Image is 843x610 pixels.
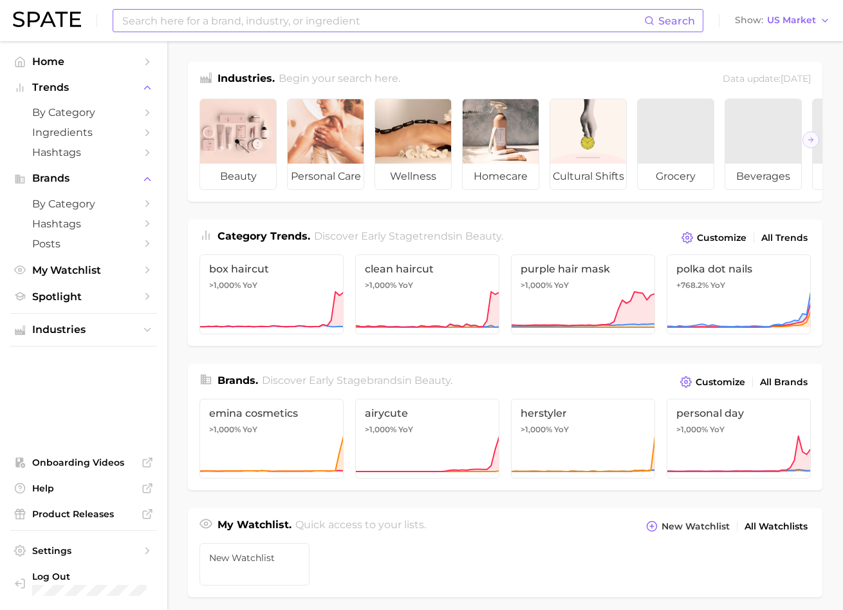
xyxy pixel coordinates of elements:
button: Customize [678,229,750,247]
a: Home [10,52,157,71]
a: wellness [375,99,452,190]
h2: Begin your search here. [279,71,400,88]
span: Settings [32,545,135,557]
h1: My Watchlist. [218,517,292,535]
a: Hashtags [10,142,157,162]
a: Log out. Currently logged in with e-mail saracespedes@belcorp.biz. [10,567,157,600]
span: Trends [32,82,135,93]
span: homecare [463,164,539,189]
a: My Watchlist [10,260,157,280]
button: New Watchlist [643,517,733,535]
span: beauty [414,374,450,386]
span: beauty [200,164,276,189]
a: by Category [10,102,157,122]
img: SPATE [13,12,81,27]
span: YoY [398,280,413,291]
a: clean haircut>1,000% YoY [355,254,499,334]
span: YoY [398,424,413,435]
button: Brands [10,169,157,188]
span: >1,000% [521,280,552,290]
h1: Industries. [218,71,275,88]
a: beverages [725,99,802,190]
a: Spotlight [10,287,157,307]
a: Help [10,479,157,498]
span: Customize [696,377,745,388]
h2: Quick access to your lists. [295,517,426,535]
span: New Watchlist [209,553,300,563]
a: personal day>1,000% YoY [667,399,811,479]
span: Brands [32,173,135,184]
a: purple hair mask>1,000% YoY [511,254,655,334]
button: Industries [10,320,157,339]
a: herstyler>1,000% YoY [511,399,655,479]
input: Search here for a brand, industry, or ingredient [121,10,644,32]
a: Settings [10,541,157,560]
span: Customize [697,233,746,243]
span: Category Trends . [218,230,310,242]
span: YoY [554,424,569,435]
span: >1,000% [209,424,241,434]
span: herstyler [521,407,645,419]
span: purple hair mask [521,263,645,275]
a: Onboarding Videos [10,453,157,472]
a: All Trends [758,229,811,247]
span: YoY [710,424,725,435]
span: >1,000% [521,424,552,434]
span: clean haircut [365,263,490,275]
span: YoY [243,280,257,291]
span: Discover Early Stage trends in . [314,230,503,242]
span: YoY [243,424,257,435]
div: Data update: [DATE] [723,71,811,88]
span: Home [32,55,135,68]
a: personal care [287,99,364,190]
a: beauty [199,99,277,190]
span: US Market [767,17,816,24]
span: >1,000% [365,424,396,434]
span: Onboarding Videos [32,457,135,468]
span: All Watchlists [745,521,808,532]
span: Product Releases [32,508,135,520]
button: Trends [10,78,157,97]
span: Search [658,15,695,27]
span: personal day [676,407,801,419]
span: Spotlight [32,291,135,303]
span: cultural shifts [550,164,626,189]
a: Product Releases [10,504,157,524]
a: box haircut>1,000% YoY [199,254,344,334]
a: Hashtags [10,214,157,234]
a: emina cosmetics>1,000% YoY [199,399,344,479]
span: airycute [365,407,490,419]
button: Customize [677,373,748,391]
span: Ingredients [32,126,135,138]
span: YoY [710,280,725,291]
span: All Brands [760,377,808,388]
span: My Watchlist [32,264,135,276]
span: box haircut [209,263,334,275]
span: >1,000% [676,424,708,434]
a: All Brands [757,374,811,391]
span: Show [735,17,763,24]
span: YoY [554,280,569,291]
span: beverages [725,164,801,189]
span: New Watchlist [662,521,730,532]
a: New Watchlist [199,543,310,586]
span: Brands . [218,374,258,386]
a: by Category [10,194,157,214]
span: Discover Early Stage brands in . [262,374,452,386]
span: +768.2% [676,280,709,290]
span: personal care [288,164,364,189]
span: >1,000% [209,280,241,290]
a: cultural shifts [550,99,627,190]
span: Posts [32,238,135,250]
a: Ingredients [10,122,157,142]
span: Hashtags [32,146,135,158]
button: ShowUS Market [732,12,833,29]
span: grocery [638,164,714,189]
span: beauty [465,230,501,242]
span: Help [32,482,135,494]
span: >1,000% [365,280,396,290]
span: by Category [32,106,135,119]
a: grocery [637,99,714,190]
span: Log Out [32,571,151,582]
a: All Watchlists [741,518,811,535]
